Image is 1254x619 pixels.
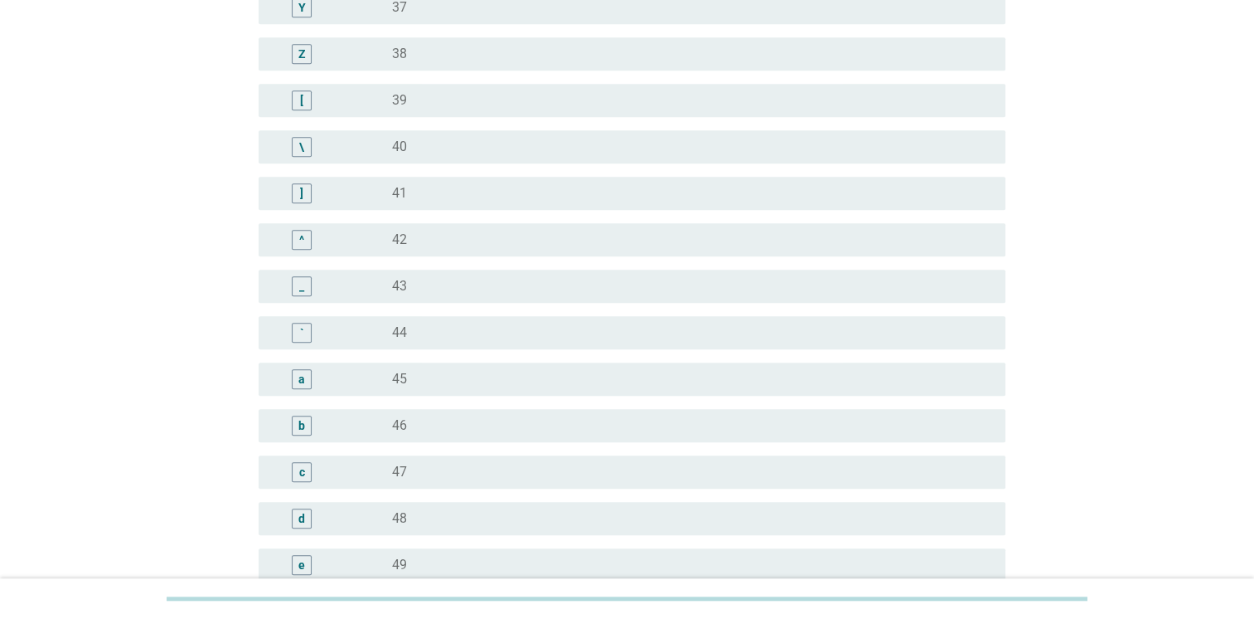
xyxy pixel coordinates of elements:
[392,417,407,434] label: 46
[392,232,407,248] label: 42
[300,184,303,202] div: ]
[392,92,407,109] label: 39
[298,556,305,573] div: e
[298,417,305,434] div: b
[299,138,304,155] div: \
[299,463,305,480] div: c
[298,370,305,387] div: a
[392,278,407,295] label: 43
[300,91,303,109] div: [
[299,231,304,248] div: ^
[392,46,407,62] label: 38
[299,277,304,295] div: _
[392,185,407,202] label: 41
[298,509,305,527] div: d
[392,371,407,387] label: 45
[300,324,304,341] div: `
[392,510,407,527] label: 48
[298,45,306,62] div: Z
[392,324,407,341] label: 44
[392,557,407,573] label: 49
[392,464,407,480] label: 47
[392,139,407,155] label: 40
